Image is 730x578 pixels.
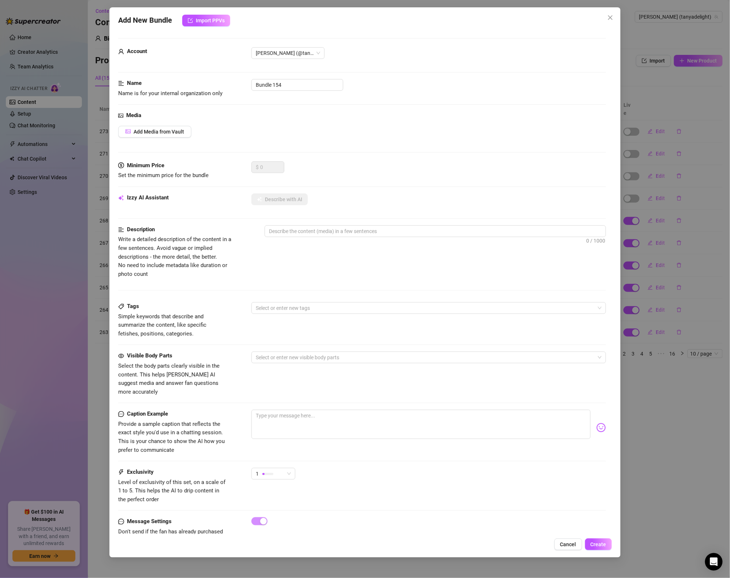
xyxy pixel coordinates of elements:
span: Add New Bundle [118,15,172,26]
span: Provide a sample caption that reflects the exact style you'd use in a chatting session. This is y... [118,421,225,453]
span: 1 [256,468,259,479]
button: Describe with AI [251,194,308,205]
span: Simple keywords that describe and summarize the content, like specific fetishes, positions, categ... [118,313,206,337]
span: Create [591,541,606,547]
span: Import PPVs [196,18,225,23]
span: Close [604,15,616,20]
button: Cancel [554,538,582,550]
span: message [118,517,124,526]
span: Set the minimum price for the bundle [118,172,209,179]
span: user [118,47,124,56]
strong: Tags [127,303,139,309]
strong: Exclusivity [127,469,154,475]
span: picture [126,129,131,134]
span: message [118,410,124,419]
strong: Visible Body Parts [127,352,172,359]
button: Add Media from Vault [118,126,191,138]
strong: Caption Example [127,410,168,417]
strong: Media [126,112,141,119]
input: Enter a name [251,79,343,91]
strong: Minimum Price [127,162,164,169]
button: Create [585,538,612,550]
span: thunderbolt [118,468,124,477]
strong: Description [127,226,155,233]
strong: Name [127,80,142,86]
span: align-left [118,79,124,88]
strong: Izzy AI Assistant [127,194,169,201]
div: Open Intercom Messenger [705,553,723,571]
span: Write a detailed description of the content in a few sentences. Avoid vague or implied descriptio... [118,236,231,277]
span: Tanya (@tanyadelight) [256,48,320,59]
span: Add Media from Vault [134,129,184,135]
img: svg%3e [596,423,606,432]
span: picture [118,111,123,120]
span: tag [118,304,124,309]
span: eye [118,353,124,359]
span: Name is for your internal organization only [118,90,222,97]
span: import [188,18,193,23]
span: Select the body parts clearly visible in the content. This helps [PERSON_NAME] AI suggest media a... [118,363,220,395]
button: Close [604,12,616,23]
strong: Account [127,48,147,55]
button: Import PPVs [182,15,230,26]
span: align-left [118,225,124,234]
strong: Message Settings [127,518,172,525]
span: Cancel [560,541,576,547]
span: close [607,15,613,20]
span: Level of exclusivity of this set, on a scale of 1 to 5. This helps the AI to drip content in the ... [118,479,225,503]
span: Don't send if the fan has already purchased any media in this bundle [118,528,223,544]
span: dollar [118,161,124,170]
